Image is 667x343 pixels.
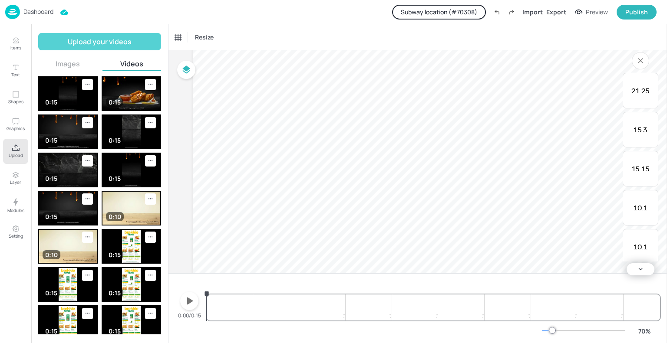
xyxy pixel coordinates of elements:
[436,314,437,315] p: 21.25
[82,193,93,205] div: Remove image
[39,154,97,186] img: 2025-09-25-1758782331683sx49hnpjae.jpeg
[627,86,654,95] p: 21.25
[10,179,21,185] p: Layer
[145,308,156,319] div: Remove image
[43,250,60,259] div: 0:10
[145,117,156,128] div: Remove image
[106,98,123,107] div: 0:15
[390,319,391,319] span: 10.1
[489,5,504,20] label: Undo (Ctrl + Z)
[9,233,23,239] p: Setting
[145,155,156,167] div: Remove image
[436,319,437,319] span: 10.1
[3,193,28,218] button: Modules
[482,314,484,315] p: 21.25
[546,7,566,16] div: Export
[3,219,28,245] button: Setting
[529,319,530,319] span: 10.1
[617,5,657,20] button: Publish
[106,288,123,297] div: 0:15
[145,232,156,243] div: Remove image
[23,9,53,15] p: Dashboard
[7,125,25,131] p: Graphics
[528,317,530,318] p: 15.3
[390,317,391,318] p: 15.3
[623,151,658,186] div: Chicken Cordon Bleu FtLong
[102,306,161,339] img: 2025-05-28-1748398528518gy3ivixznxw.jpeg
[343,317,345,318] p: 15.3
[43,174,60,183] div: 0:15
[106,136,123,145] div: 0:15
[82,117,93,128] div: Remove image
[627,125,654,134] p: 15.3
[102,268,161,301] img: 2025-05-28-1748398682376hz92np7u8c.jpeg
[343,319,344,319] span: 10.1
[3,112,28,137] button: Graphics
[106,212,124,221] div: 0:10
[528,314,530,315] p: 21.25
[39,230,97,263] img: 2025-07-17-17527963998368rwp7jipoav.jpeg
[390,314,391,315] p: 21.25
[621,314,623,315] p: 21.25
[145,79,156,90] div: Remove image
[102,230,161,263] img: 2025-05-28-17483988181585l79rrt60s.jpeg
[634,242,647,251] span: 10.1
[193,33,215,42] span: Resize
[39,306,97,339] img: 2025-05-28-1748398657439635ez835l9y.jpeg
[392,5,486,20] button: Subway location (#70308)
[625,7,648,17] div: Publish
[102,59,162,69] button: Videos
[43,98,60,107] div: 0:15
[482,317,484,318] p: 15.3
[82,270,93,281] div: Remove image
[7,207,24,213] p: Modules
[8,98,23,105] p: Shapes
[575,317,576,318] p: 15.3
[38,33,161,50] button: Upload your videos
[203,291,210,297] svg: 0.00s
[10,45,21,51] p: Items
[145,270,156,281] div: Remove image
[634,327,655,336] div: 70 %
[621,319,622,319] span: 10.1
[106,327,123,336] div: 0:15
[102,154,161,186] img: 2025-09-25-1758781082836lnclx13dg2s.jpeg
[3,166,28,191] button: Layer
[82,232,93,243] div: Remove image
[623,229,658,265] div: Chicken Cordon Bleu 6 inch
[43,288,60,297] div: 0:15
[39,115,97,148] img: 2025-09-30-1759209671832i03uo5fmzwi.jpeg
[145,193,156,205] div: Remove image
[82,155,93,167] div: Remove image
[575,319,576,319] span: 10.1
[11,72,20,78] p: Text
[522,7,543,16] div: Import
[343,314,345,315] p: 21.25
[106,174,123,183] div: 0:15
[178,312,201,320] div: 0:00/0:15
[623,190,658,225] div: Chicken Cordon Bleu 6 inch
[82,308,93,319] div: Remove image
[39,268,97,301] img: 2025-05-28-174839879847127inlqmozwe.jpeg
[82,79,93,90] div: Remove image
[38,59,97,69] button: Images
[632,164,650,173] span: 15.15
[436,317,437,318] p: 15.3
[570,6,613,19] button: Preview
[621,317,623,318] p: 15.3
[39,192,97,225] img: 2025-09-23-17586059805696foo3g92ooe.jpeg
[482,319,483,319] span: 10.1
[9,152,23,158] p: Upload
[5,5,20,19] img: logo-86c26b7e.jpg
[634,203,647,212] span: 10.1
[3,85,28,110] button: Shapes
[106,250,123,259] div: 0:15
[102,115,161,148] img: 2025-09-25-17587832463481jsbj6v95j7.jpeg
[3,139,28,164] button: Upload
